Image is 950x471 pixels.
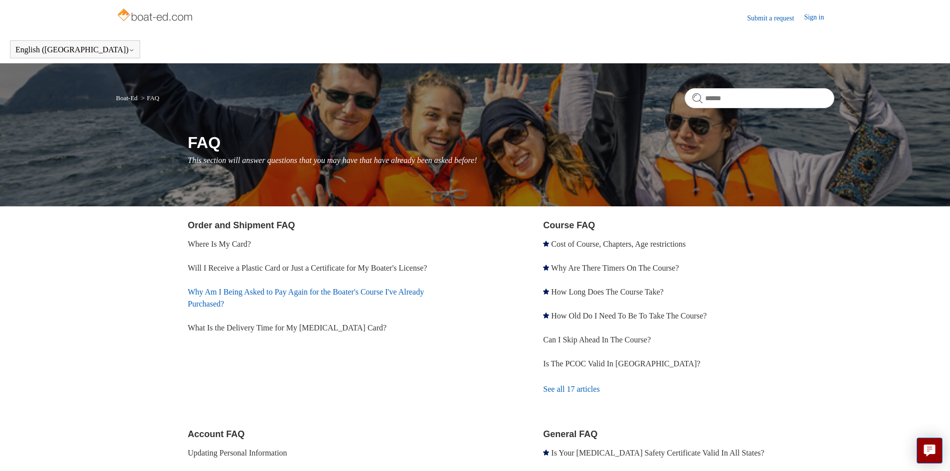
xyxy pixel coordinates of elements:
a: General FAQ [543,429,597,439]
a: Is Your [MEDICAL_DATA] Safety Certificate Valid In All States? [551,449,764,457]
li: FAQ [139,94,159,102]
li: Boat-Ed [116,94,140,102]
svg: Promoted article [543,265,549,271]
a: See all 17 articles [543,376,834,403]
a: How Long Does The Course Take? [551,288,663,296]
svg: Promoted article [543,450,549,456]
a: Will I Receive a Plastic Card or Just a Certificate for My Boater's License? [188,264,427,272]
a: What Is the Delivery Time for My [MEDICAL_DATA] Card? [188,323,387,332]
a: Updating Personal Information [188,449,287,457]
a: Is The PCOC Valid In [GEOGRAPHIC_DATA]? [543,359,700,368]
p: This section will answer questions that you may have that have already been asked before! [188,155,834,166]
h1: FAQ [188,131,834,155]
img: Boat-Ed Help Center home page [116,6,195,26]
a: Submit a request [747,13,804,23]
a: Course FAQ [543,220,595,230]
button: Live chat [917,438,943,464]
a: Where Is My Card? [188,240,251,248]
a: Why Am I Being Asked to Pay Again for the Boater's Course I've Already Purchased? [188,288,424,308]
a: Cost of Course, Chapters, Age restrictions [551,240,686,248]
a: Sign in [804,12,834,24]
a: Boat-Ed [116,94,138,102]
a: Why Are There Timers On The Course? [551,264,679,272]
input: Search [685,88,834,108]
a: Account FAQ [188,429,245,439]
a: Can I Skip Ahead In The Course? [543,335,651,344]
a: How Old Do I Need To Be To Take The Course? [551,312,707,320]
svg: Promoted article [543,313,549,318]
svg: Promoted article [543,241,549,247]
button: English ([GEOGRAPHIC_DATA]) [15,45,135,54]
a: Order and Shipment FAQ [188,220,295,230]
svg: Promoted article [543,289,549,295]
